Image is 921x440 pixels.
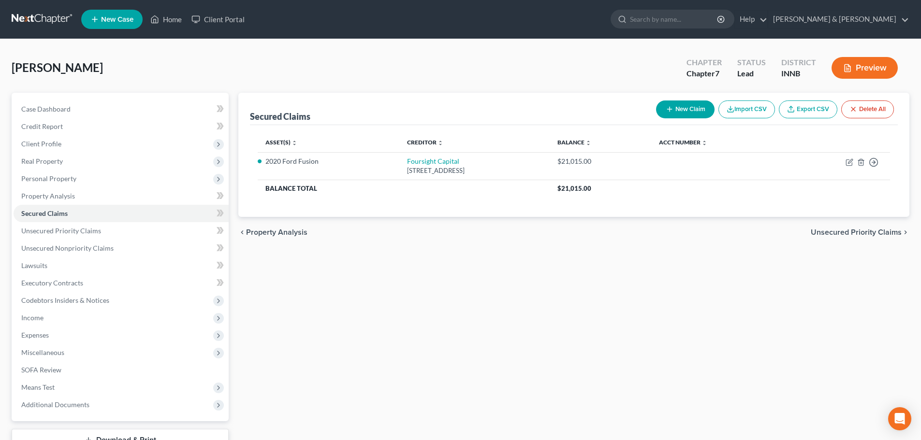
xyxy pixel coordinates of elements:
[250,111,310,122] div: Secured Claims
[146,11,187,28] a: Home
[21,140,61,148] span: Client Profile
[21,244,114,252] span: Unsecured Nonpriority Claims
[21,383,55,391] span: Means Test
[687,57,722,68] div: Chapter
[14,257,229,274] a: Lawsuits
[715,69,719,78] span: 7
[258,180,549,197] th: Balance Total
[21,261,47,270] span: Lawsuits
[21,279,83,287] span: Executory Contracts
[14,118,229,135] a: Credit Report
[21,209,68,217] span: Secured Claims
[557,139,591,146] a: Balance unfold_more
[101,16,133,23] span: New Case
[557,185,591,192] span: $21,015.00
[811,228,902,236] span: Unsecured Priority Claims
[292,140,297,146] i: unfold_more
[718,100,775,118] button: Import CSV
[811,228,909,236] button: Unsecured Priority Claims chevron_right
[702,140,707,146] i: unfold_more
[768,11,909,28] a: [PERSON_NAME] & [PERSON_NAME]
[265,139,297,146] a: Asset(s) unfold_more
[407,139,443,146] a: Creditor unfold_more
[438,140,443,146] i: unfold_more
[21,105,71,113] span: Case Dashboard
[187,11,249,28] a: Client Portal
[841,100,894,118] button: Delete All
[21,331,49,339] span: Expenses
[238,228,307,236] button: chevron_left Property Analysis
[630,10,718,28] input: Search by name...
[14,100,229,118] a: Case Dashboard
[14,205,229,222] a: Secured Claims
[21,122,63,130] span: Credit Report
[14,187,229,205] a: Property Analysis
[888,407,911,430] div: Open Intercom Messenger
[737,57,766,68] div: Status
[407,157,459,165] a: Foursight Capital
[659,139,707,146] a: Acct Number unfold_more
[21,174,76,183] span: Personal Property
[656,100,715,118] button: New Claim
[737,68,766,79] div: Lead
[902,228,909,236] i: chevron_right
[21,400,89,409] span: Additional Documents
[781,57,816,68] div: District
[14,222,229,240] a: Unsecured Priority Claims
[779,100,837,118] a: Export CSV
[781,68,816,79] div: INNB
[832,57,898,79] button: Preview
[21,227,101,235] span: Unsecured Priority Claims
[21,348,64,356] span: Miscellaneous
[21,157,63,165] span: Real Property
[21,296,109,304] span: Codebtors Insiders & Notices
[407,166,542,175] div: [STREET_ADDRESS]
[14,240,229,257] a: Unsecured Nonpriority Claims
[21,366,61,374] span: SOFA Review
[265,156,391,166] li: 2020 Ford Fusion
[246,228,307,236] span: Property Analysis
[14,274,229,292] a: Executory Contracts
[21,313,44,322] span: Income
[735,11,767,28] a: Help
[687,68,722,79] div: Chapter
[238,228,246,236] i: chevron_left
[12,60,103,74] span: [PERSON_NAME]
[585,140,591,146] i: unfold_more
[14,361,229,379] a: SOFA Review
[557,156,643,166] div: $21,015.00
[21,192,75,200] span: Property Analysis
